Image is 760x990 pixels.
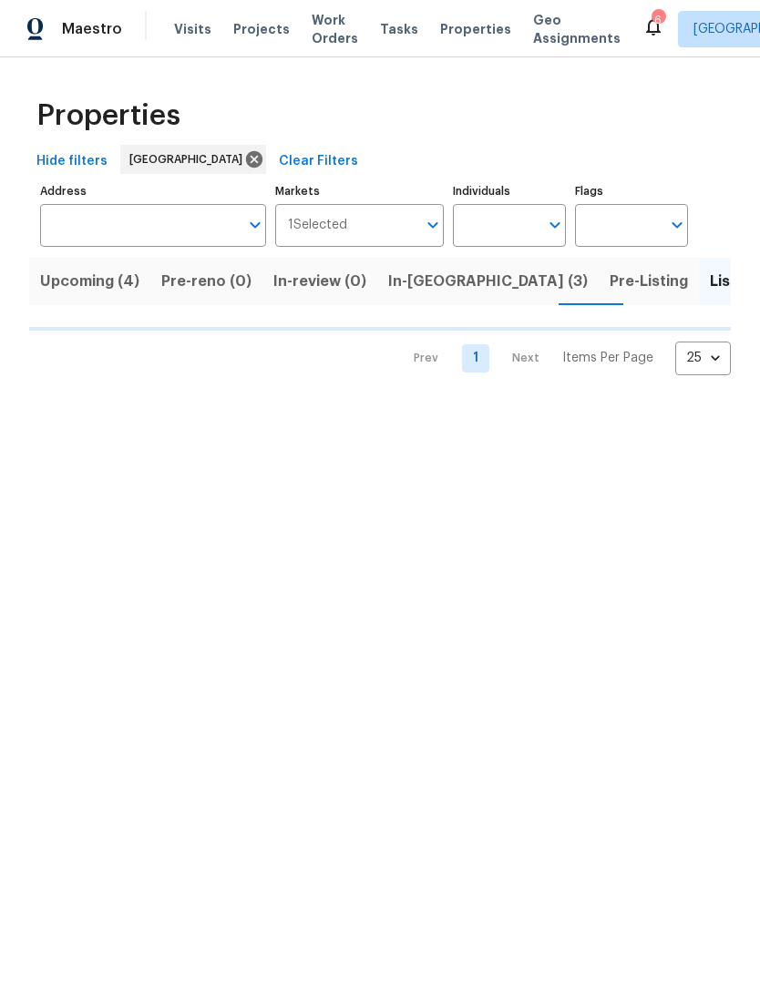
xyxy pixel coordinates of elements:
[242,212,268,238] button: Open
[273,269,366,294] span: In-review (0)
[380,23,418,36] span: Tasks
[664,212,690,238] button: Open
[36,150,108,173] span: Hide filters
[233,20,290,38] span: Projects
[312,11,358,47] span: Work Orders
[279,150,358,173] span: Clear Filters
[542,212,568,238] button: Open
[453,186,566,197] label: Individuals
[533,11,621,47] span: Geo Assignments
[161,269,252,294] span: Pre-reno (0)
[288,218,347,233] span: 1 Selected
[29,145,115,179] button: Hide filters
[129,150,250,168] span: [GEOGRAPHIC_DATA]
[462,344,489,373] a: Goto page 1
[562,349,653,367] p: Items Per Page
[420,212,446,238] button: Open
[396,342,731,375] nav: Pagination Navigation
[120,145,266,174] div: [GEOGRAPHIC_DATA]
[62,20,122,38] span: Maestro
[710,269,755,294] span: Listed
[275,186,445,197] label: Markets
[40,269,139,294] span: Upcoming (4)
[174,20,211,38] span: Visits
[272,145,365,179] button: Clear Filters
[40,186,266,197] label: Address
[610,269,688,294] span: Pre-Listing
[575,186,688,197] label: Flags
[440,20,511,38] span: Properties
[652,11,664,29] div: 6
[388,269,588,294] span: In-[GEOGRAPHIC_DATA] (3)
[36,107,180,125] span: Properties
[675,334,731,382] div: 25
